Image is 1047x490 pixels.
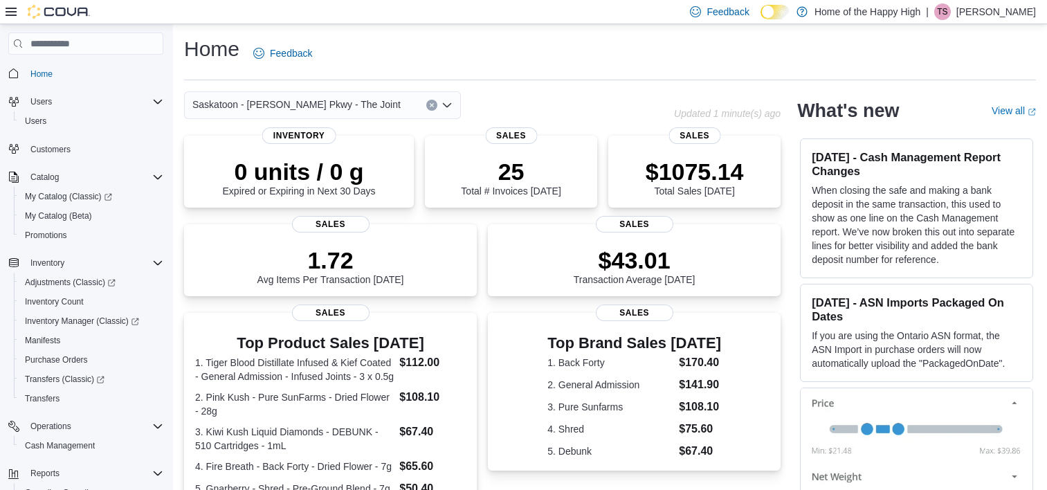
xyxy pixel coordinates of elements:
[25,277,116,288] span: Adjustments (Classic)
[814,3,920,20] p: Home of the Happy High
[679,376,721,393] dd: $141.90
[707,5,749,19] span: Feedback
[761,5,790,19] input: Dark Mode
[223,158,376,185] p: 0 units / 0 g
[934,3,951,20] div: Tahmidur Sanvi
[547,400,673,414] dt: 3. Pure Sunfarms
[3,464,169,483] button: Reports
[14,311,169,331] a: Inventory Manager (Classic)
[797,100,899,122] h2: What's new
[262,127,336,144] span: Inventory
[14,292,169,311] button: Inventory Count
[19,113,163,129] span: Users
[19,352,163,368] span: Purchase Orders
[14,273,169,292] a: Adjustments (Classic)
[19,293,89,310] a: Inventory Count
[679,399,721,415] dd: $108.10
[646,158,744,197] div: Total Sales [DATE]
[547,444,673,458] dt: 5. Debunk
[19,390,65,407] a: Transfers
[25,230,67,241] span: Promotions
[184,35,239,63] h1: Home
[812,150,1021,178] h3: [DATE] - Cash Management Report Changes
[195,425,394,453] dt: 3. Kiwi Kush Liquid Diamonds - DEBUNK - 510 Cartridges - 1mL
[257,246,404,285] div: Avg Items Per Transaction [DATE]
[25,116,46,127] span: Users
[25,255,163,271] span: Inventory
[19,113,52,129] a: Users
[19,371,110,388] a: Transfers (Classic)
[679,421,721,437] dd: $75.60
[25,169,163,185] span: Catalog
[668,127,720,144] span: Sales
[596,305,673,321] span: Sales
[292,216,370,233] span: Sales
[25,64,163,82] span: Home
[14,226,169,245] button: Promotions
[547,335,721,352] h3: Top Brand Sales [DATE]
[25,374,104,385] span: Transfers (Classic)
[19,274,163,291] span: Adjustments (Classic)
[3,253,169,273] button: Inventory
[19,227,73,244] a: Promotions
[195,460,394,473] dt: 4. Fire Breath - Back Forty - Dried Flower - 7g
[19,313,163,329] span: Inventory Manager (Classic)
[25,296,84,307] span: Inventory Count
[19,188,118,205] a: My Catalog (Classic)
[25,140,163,158] span: Customers
[292,305,370,321] span: Sales
[25,354,88,365] span: Purchase Orders
[19,274,121,291] a: Adjustments (Classic)
[461,158,561,197] div: Total # Invoices [DATE]
[19,332,163,349] span: Manifests
[674,108,781,119] p: Updated 1 minute(s) ago
[14,111,169,131] button: Users
[30,421,71,432] span: Operations
[14,187,169,206] a: My Catalog (Classic)
[14,389,169,408] button: Transfers
[25,191,112,202] span: My Catalog (Classic)
[25,465,163,482] span: Reports
[25,255,70,271] button: Inventory
[192,96,401,113] span: Saskatoon - [PERSON_NAME] Pkwy - The Joint
[679,354,721,371] dd: $170.40
[30,257,64,269] span: Inventory
[3,63,169,83] button: Home
[25,169,64,185] button: Catalog
[14,331,169,350] button: Manifests
[399,424,466,440] dd: $67.40
[399,354,466,371] dd: $112.00
[646,158,744,185] p: $1075.14
[426,100,437,111] button: Clear input
[19,208,98,224] a: My Catalog (Beta)
[25,440,95,451] span: Cash Management
[956,3,1036,20] p: [PERSON_NAME]
[19,352,93,368] a: Purchase Orders
[195,335,466,352] h3: Top Product Sales [DATE]
[19,313,145,329] a: Inventory Manager (Classic)
[399,389,466,406] dd: $108.10
[30,96,52,107] span: Users
[30,468,60,479] span: Reports
[25,465,65,482] button: Reports
[30,144,71,155] span: Customers
[461,158,561,185] p: 25
[14,206,169,226] button: My Catalog (Beta)
[19,437,100,454] a: Cash Management
[248,39,318,67] a: Feedback
[19,188,163,205] span: My Catalog (Classic)
[30,69,53,80] span: Home
[25,93,57,110] button: Users
[195,356,394,383] dt: 1. Tiger Blood Distillate Infused & Kief Coated - General Admission - Infused Joints - 3 x 0.5g
[25,393,60,404] span: Transfers
[257,246,404,274] p: 1.72
[25,141,76,158] a: Customers
[3,417,169,436] button: Operations
[19,208,163,224] span: My Catalog (Beta)
[19,293,163,310] span: Inventory Count
[1028,108,1036,116] svg: External link
[14,436,169,455] button: Cash Management
[270,46,312,60] span: Feedback
[19,437,163,454] span: Cash Management
[485,127,537,144] span: Sales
